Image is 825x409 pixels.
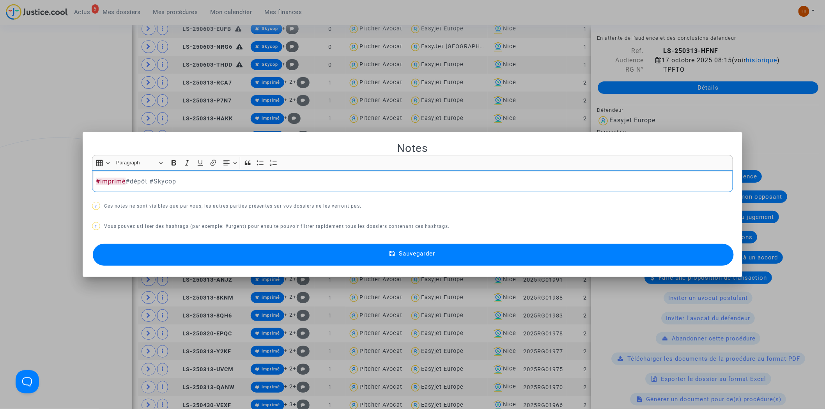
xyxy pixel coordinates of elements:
[92,222,733,231] p: Vous pouvez utiliser des hashtags (par exemple: #urgent) pour ensuite pouvoir filtrer rapidement ...
[96,176,729,186] p: #dépôt #Skycop
[92,170,733,192] div: Rich Text Editor, main
[399,250,435,257] span: Sauvegarder
[116,158,157,167] span: Paragraph
[16,370,39,393] iframe: Help Scout Beacon - Open
[95,224,97,229] span: ?
[93,244,734,266] button: Sauvegarder
[96,178,126,185] span: #imprimé
[92,141,733,155] h2: Notes
[95,204,97,208] span: ?
[113,157,166,169] button: Paragraph
[92,201,733,211] p: Ces notes ne sont visibles que par vous, les autres parties présentes sur vos dossiers ne les ver...
[92,155,733,170] div: Editor toolbar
